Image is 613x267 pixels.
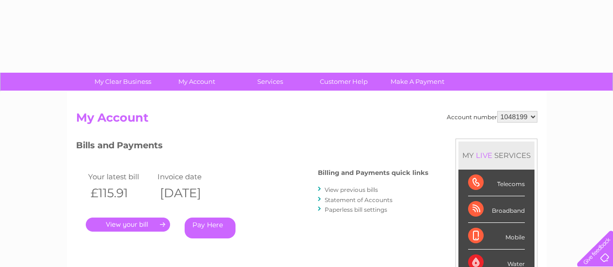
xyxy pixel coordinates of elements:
td: Invoice date [155,170,225,183]
a: Customer Help [304,73,384,91]
h3: Bills and Payments [76,139,428,156]
a: View previous bills [325,186,378,193]
a: Statement of Accounts [325,196,393,204]
div: Account number [447,111,537,123]
div: Telecoms [468,170,525,196]
a: . [86,218,170,232]
div: Broadband [468,196,525,223]
a: Paperless bill settings [325,206,387,213]
h4: Billing and Payments quick links [318,169,428,176]
a: Make A Payment [377,73,457,91]
h2: My Account [76,111,537,129]
div: MY SERVICES [458,141,534,169]
a: Services [230,73,310,91]
div: LIVE [474,151,494,160]
th: £115.91 [86,183,156,203]
a: Pay Here [185,218,236,238]
a: My Clear Business [83,73,163,91]
th: [DATE] [155,183,225,203]
td: Your latest bill [86,170,156,183]
div: Mobile [468,223,525,250]
a: My Account [157,73,236,91]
